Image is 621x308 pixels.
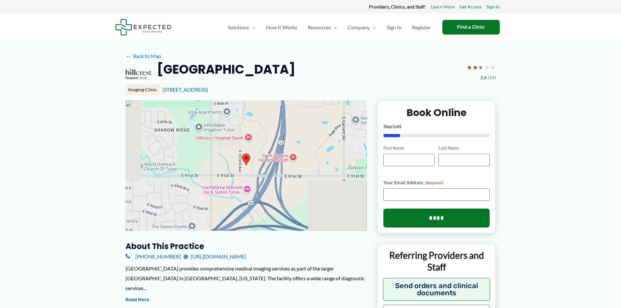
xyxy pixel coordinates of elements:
[383,145,435,151] label: First Name
[383,124,490,129] p: Step of
[261,16,303,39] a: How It Works
[383,278,490,301] button: Send orders and clinical documents
[126,53,132,59] span: ←
[472,61,478,73] span: ★
[126,241,367,251] h3: About this practice
[392,124,395,129] span: 1
[381,16,407,39] a: Sign In
[303,16,343,39] a: ResourcesMenu Toggle
[308,16,331,39] span: Resources
[348,16,370,39] span: Company
[249,16,256,39] span: Menu Toggle
[369,4,426,9] strong: Providers, Clinics, and Staff:
[331,16,337,39] span: Menu Toggle
[383,179,490,186] label: Your Email Address
[490,61,496,73] span: ★
[343,16,381,39] a: CompanyMenu Toggle
[425,180,444,185] span: (Required)
[442,20,500,35] a: Find a Clinic
[157,61,295,77] h2: [GEOGRAPHIC_DATA]
[115,19,171,36] img: Expected Healthcare Logo - side, dark font, small
[383,249,490,273] p: Referring Providers and Staff
[162,86,208,93] a: [STREET_ADDRESS]
[466,61,472,73] span: ★
[387,16,402,39] span: Sign In
[431,3,454,11] a: Learn More
[481,73,487,82] span: 2.6
[484,61,490,73] span: ★
[370,16,376,39] span: Menu Toggle
[383,106,490,119] h2: Book Online
[126,252,181,261] a: [PHONE_NUMBER]
[126,51,161,61] a: ←Back to Map
[228,16,249,39] span: Solutions
[486,3,500,11] a: Sign In
[223,16,436,39] nav: Primary Site Navigation
[126,296,149,304] button: Read More
[438,145,490,151] label: Last Name
[412,16,431,39] span: Register
[488,73,496,82] span: (14)
[399,124,402,129] span: 6
[478,61,484,73] span: ★
[126,84,160,95] div: Imaging Clinic
[223,16,261,39] a: SolutionsMenu Toggle
[126,264,367,293] div: [GEOGRAPHIC_DATA] provides comprehensive medical imaging services as part of the larger [GEOGRAPH...
[459,3,481,11] a: Get Access
[184,252,246,261] a: [URL][DOMAIN_NAME]
[266,16,297,39] span: How It Works
[407,16,436,39] a: Register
